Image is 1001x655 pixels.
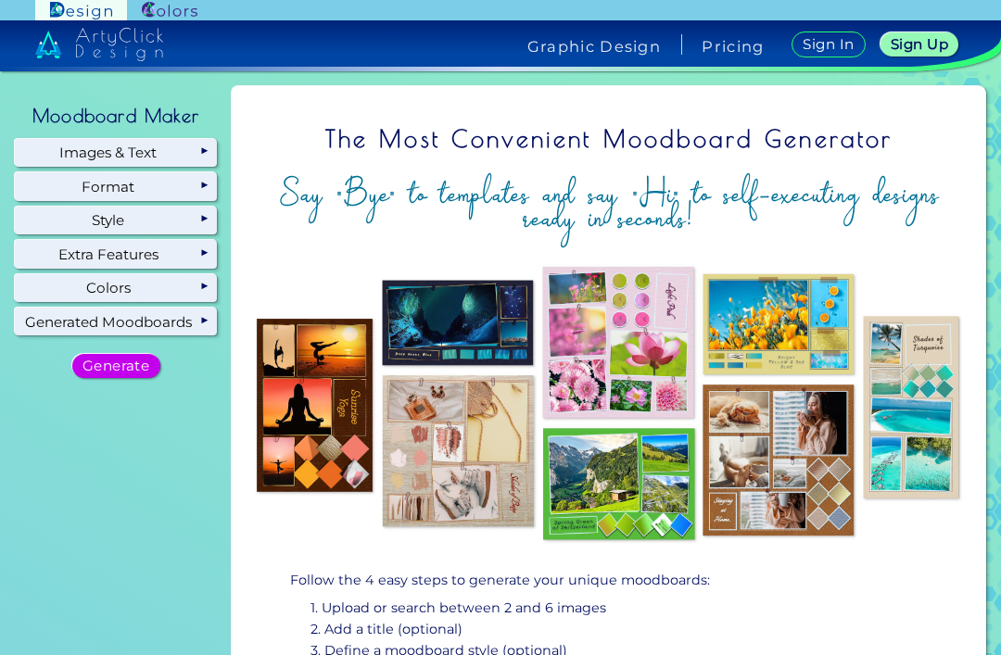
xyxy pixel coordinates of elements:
[702,39,764,54] a: Pricing
[85,359,146,372] h5: Generate
[290,570,928,591] p: Follow the 4 easy steps to generate your unique moodboards:
[893,38,945,51] h5: Sign Up
[142,2,197,19] img: ArtyClick Colors logo
[884,33,955,56] a: Sign Up
[247,113,971,165] h1: The Most Convenient Moodboard Generator
[23,95,209,136] h2: Moodboard Maker
[795,32,862,57] a: Sign In
[15,240,217,268] div: Extra Features
[15,274,217,302] div: Colors
[247,257,971,552] img: overview.jpg
[15,139,217,167] div: Images & Text
[15,308,217,335] div: Generated Moodboards
[527,39,661,54] h4: Graphic Design
[247,170,971,242] h2: Say "Bye" to templates and say "Hi" to self-executing designs ready in seconds!
[15,207,217,234] div: Style
[15,172,217,200] div: Format
[805,38,852,51] h5: Sign In
[35,28,163,61] img: artyclick_design_logo_white_combined_path.svg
